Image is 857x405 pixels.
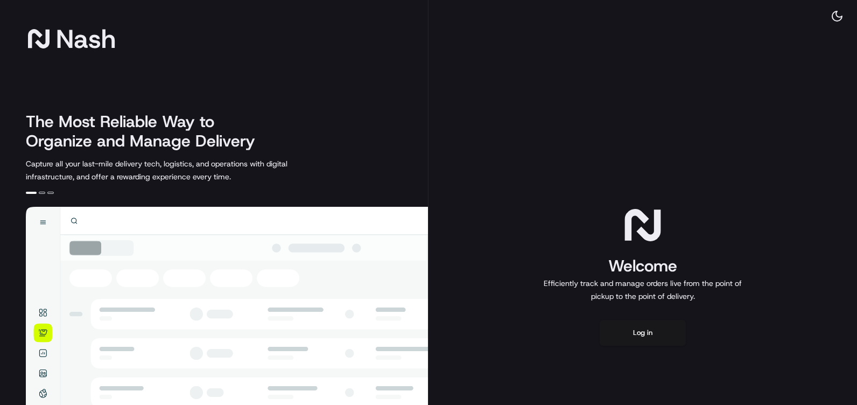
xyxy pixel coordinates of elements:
[56,28,116,50] span: Nash
[26,157,336,183] p: Capture all your last-mile delivery tech, logistics, and operations with digital infrastructure, ...
[539,277,746,303] p: Efficiently track and manage orders live from the point of pickup to the point of delivery.
[600,320,686,346] button: Log in
[539,255,746,277] h1: Welcome
[26,112,267,151] h2: The Most Reliable Way to Organize and Manage Delivery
